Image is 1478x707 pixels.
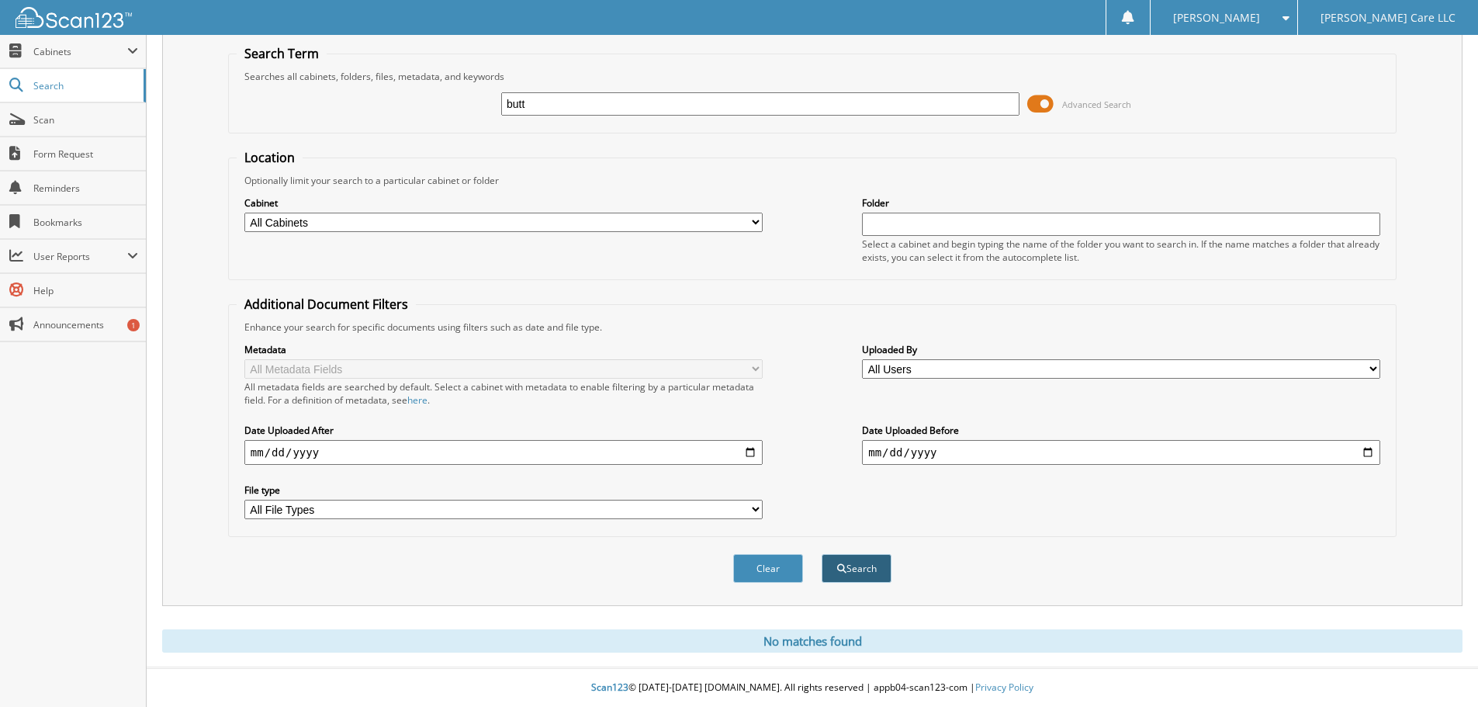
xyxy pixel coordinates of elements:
[975,681,1033,694] a: Privacy Policy
[407,393,427,407] a: here
[162,629,1462,653] div: No matches found
[591,681,628,694] span: Scan123
[244,440,763,465] input: start
[862,440,1380,465] input: end
[33,79,136,92] span: Search
[862,196,1380,210] label: Folder
[16,7,132,28] img: scan123-logo-white.svg
[1173,13,1260,23] span: [PERSON_NAME]
[244,424,763,437] label: Date Uploaded After
[237,45,327,62] legend: Search Term
[237,70,1388,83] div: Searches all cabinets, folders, files, metadata, and keywords
[822,554,891,583] button: Search
[1321,13,1456,23] span: [PERSON_NAME] Care LLC
[862,343,1380,356] label: Uploaded By
[862,237,1380,264] div: Select a cabinet and begin typing the name of the folder you want to search in. If the name match...
[147,669,1478,707] div: © [DATE]-[DATE] [DOMAIN_NAME]. All rights reserved | appb04-scan123-com |
[33,284,138,297] span: Help
[237,174,1388,187] div: Optionally limit your search to a particular cabinet or folder
[733,554,803,583] button: Clear
[33,113,138,126] span: Scan
[244,483,763,497] label: File type
[244,343,763,356] label: Metadata
[237,149,303,166] legend: Location
[33,318,138,331] span: Announcements
[33,45,127,58] span: Cabinets
[33,216,138,229] span: Bookmarks
[1062,99,1131,110] span: Advanced Search
[244,196,763,210] label: Cabinet
[33,147,138,161] span: Form Request
[862,424,1380,437] label: Date Uploaded Before
[33,182,138,195] span: Reminders
[237,321,1388,334] div: Enhance your search for specific documents using filters such as date and file type.
[33,250,127,263] span: User Reports
[237,296,416,313] legend: Additional Document Filters
[244,380,763,407] div: All metadata fields are searched by default. Select a cabinet with metadata to enable filtering b...
[127,319,140,331] div: 1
